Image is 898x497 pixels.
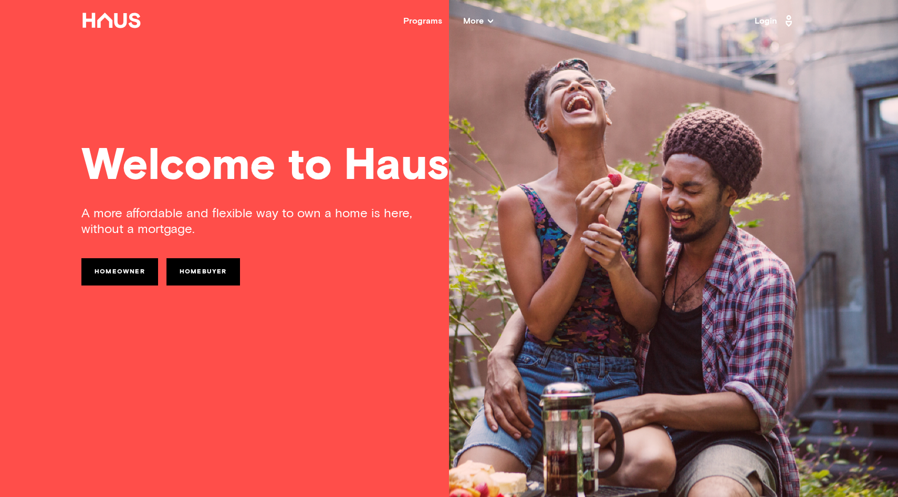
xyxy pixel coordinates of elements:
[81,258,158,285] a: Homeowner
[81,206,449,237] div: A more affordable and flexible way to own a home is here, without a mortgage.
[463,17,493,25] span: More
[166,258,240,285] a: Homebuyer
[403,17,442,25] a: Programs
[755,13,796,29] a: Login
[81,144,817,189] div: Welcome to Haus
